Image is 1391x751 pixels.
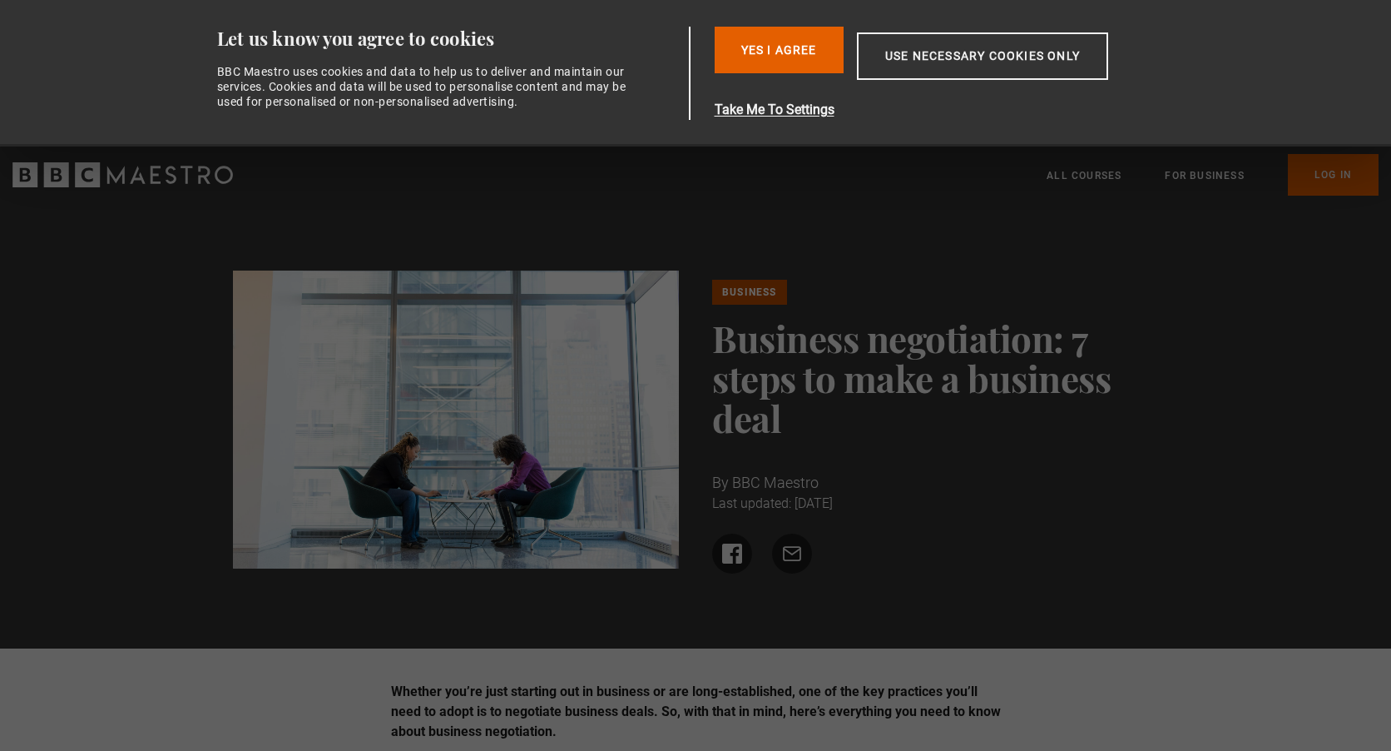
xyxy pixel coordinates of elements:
[712,474,729,491] span: By
[217,64,636,110] div: BBC Maestro uses cookies and data to help us to deliver and maintain our services. Cookies and da...
[391,684,1001,739] strong: Whether you’re just starting out in business or are long-established, one of the key practices yo...
[715,100,1187,120] button: Take Me To Settings
[1165,167,1244,184] a: For business
[12,162,233,187] svg: BBC Maestro
[715,27,844,73] button: Yes I Agree
[732,474,819,491] span: BBC Maestro
[712,280,787,305] a: Business
[1047,167,1121,184] a: All Courses
[857,32,1108,80] button: Use necessary cookies only
[217,27,683,51] div: Let us know you agree to cookies
[233,271,680,569] img: 2 people sit facing towards each other working
[1047,154,1379,196] nav: Primary
[712,318,1159,438] h1: Business negotiation: 7 steps to make a business deal
[1288,154,1379,196] a: Log In
[712,495,833,511] time: Last updated: [DATE]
